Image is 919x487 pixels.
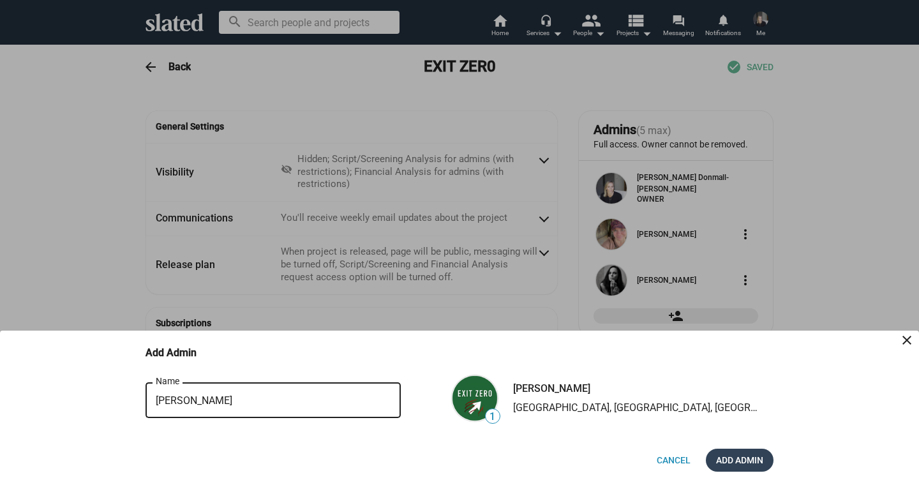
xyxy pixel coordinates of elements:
[452,375,498,421] img: undefined
[657,449,691,472] span: Cancel
[899,333,915,348] mat-icon: close
[513,382,758,395] div: [PERSON_NAME]
[646,449,701,472] button: Cancel
[706,449,773,472] button: Add Admin
[716,449,763,472] span: Add Admin
[146,346,773,364] bottom-sheet-header: Add Admin
[513,401,758,414] div: [GEOGRAPHIC_DATA], [GEOGRAPHIC_DATA], [GEOGRAPHIC_DATA], Producer, Writer
[486,410,500,423] span: 1
[146,346,214,359] h3: Add Admin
